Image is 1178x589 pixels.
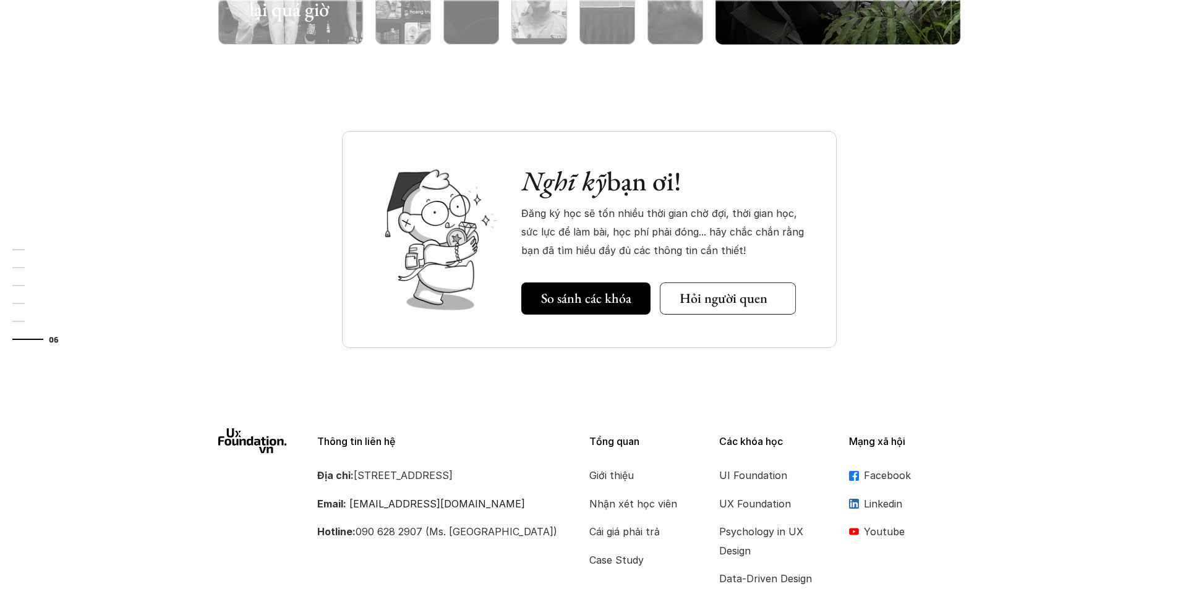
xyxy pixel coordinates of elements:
[589,436,701,447] p: Tổng quan
[719,569,818,588] a: Data-Driven Design
[719,436,830,447] p: Các khóa học
[680,290,767,307] h5: Hỏi người quen
[317,436,558,447] p: Thông tin liên hệ
[521,165,812,198] h2: bạn ơi!
[521,204,812,260] p: Đăng ký học sẽ tốn nhiều thời gian chờ đợi, thời gian học, sức lực để làm bài, học phí phải đóng....
[49,335,59,344] strong: 06
[719,522,818,560] a: Psychology in UX Design
[849,494,960,513] a: Linkedin
[589,494,688,513] a: Nhận xét học viên
[719,466,818,485] a: UI Foundation
[849,436,960,447] p: Mạng xã hội
[12,332,71,347] a: 06
[849,522,960,541] a: Youtube
[317,498,346,510] strong: Email:
[349,498,525,510] a: [EMAIL_ADDRESS][DOMAIN_NAME]
[589,551,688,569] a: Case Study
[317,522,558,541] p: 090 628 2907 (Ms. [GEOGRAPHIC_DATA])
[540,290,631,307] h5: So sánh các khóa
[864,522,960,541] p: Youtube
[849,466,960,485] a: Facebook
[521,163,607,198] em: Nghĩ kỹ
[719,494,818,513] a: UX Foundation
[317,466,558,485] p: [STREET_ADDRESS]
[864,466,960,485] p: Facebook
[317,469,354,481] strong: Địa chỉ:
[589,522,688,541] a: Cái giá phải trả
[659,282,795,315] a: Hỏi người quen
[864,494,960,513] p: Linkedin
[589,466,688,485] a: Giới thiệu
[317,525,356,538] strong: Hotline:
[521,282,650,315] a: So sánh các khóa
